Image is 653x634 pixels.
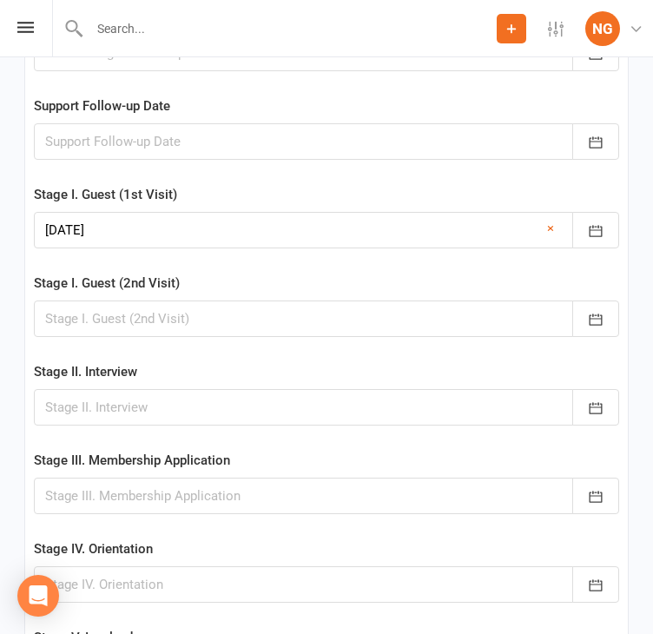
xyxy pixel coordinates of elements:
div: Open Intercom Messenger [17,575,59,617]
label: Stage III. Membership Application [34,450,230,471]
label: Support Follow-up Date [34,96,170,116]
label: Stage I. Guest (2nd Visit) [34,273,180,294]
label: Stage IV. Orientation [34,538,153,559]
div: NG [585,11,620,46]
label: Stage I. Guest (1st Visit) [34,184,177,205]
input: Search... [84,17,497,41]
a: × [547,218,554,239]
label: Stage II. Interview [34,361,137,382]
